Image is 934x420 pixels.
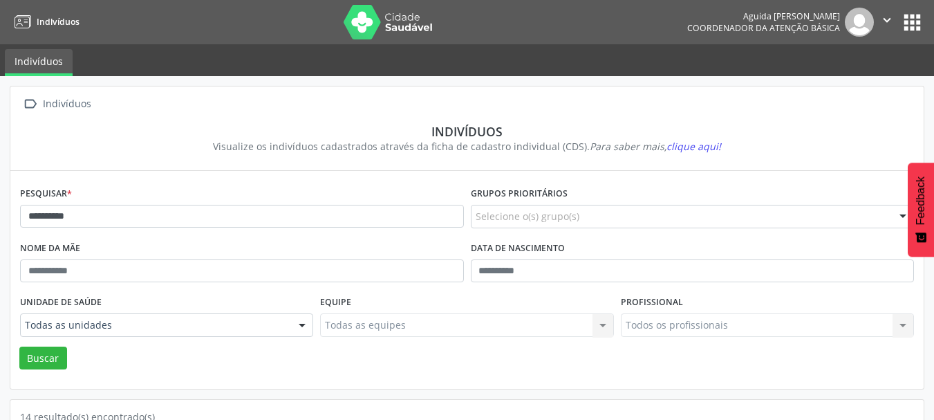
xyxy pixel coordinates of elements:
[476,209,579,223] span: Selecione o(s) grupo(s)
[20,183,72,205] label: Pesquisar
[845,8,874,37] img: img
[19,347,67,370] button: Buscar
[10,10,80,33] a: Indivíduos
[879,12,895,28] i: 
[687,10,840,22] div: Aguida [PERSON_NAME]
[471,238,565,259] label: Data de nascimento
[5,49,73,76] a: Indivíduos
[915,176,927,225] span: Feedback
[25,318,285,332] span: Todas as unidades
[20,292,102,313] label: Unidade de saúde
[40,94,93,114] div: Indivíduos
[666,140,721,153] span: clique aqui!
[471,183,568,205] label: Grupos prioritários
[590,140,721,153] i: Para saber mais,
[874,8,900,37] button: 
[687,22,840,34] span: Coordenador da Atenção Básica
[900,10,924,35] button: apps
[908,163,934,257] button: Feedback - Mostrar pesquisa
[30,124,904,139] div: Indivíduos
[20,94,93,114] a:  Indivíduos
[320,292,351,313] label: Equipe
[621,292,683,313] label: Profissional
[20,238,80,259] label: Nome da mãe
[37,16,80,28] span: Indivíduos
[30,139,904,154] div: Visualize os indivíduos cadastrados através da ficha de cadastro individual (CDS).
[20,94,40,114] i: 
